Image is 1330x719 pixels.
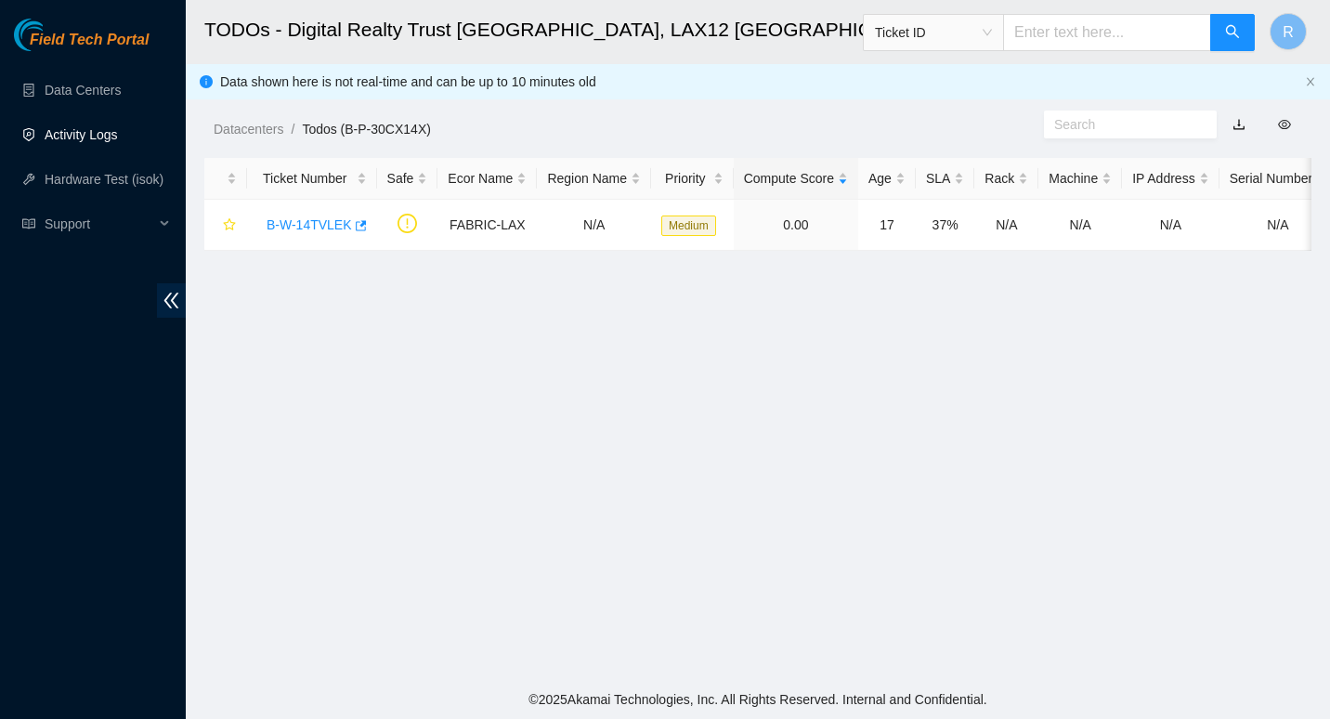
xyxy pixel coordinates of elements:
[1003,14,1211,51] input: Enter text here...
[214,122,283,137] a: Datacenters
[45,172,163,187] a: Hardware Test (isok)
[45,83,121,98] a: Data Centers
[398,214,417,233] span: exclamation-circle
[45,205,154,242] span: Support
[1122,200,1219,251] td: N/A
[267,217,352,232] a: B-W-14TVLEK
[291,122,294,137] span: /
[661,216,716,236] span: Medium
[1038,200,1122,251] td: N/A
[858,200,916,251] td: 17
[875,19,992,46] span: Ticket ID
[437,200,537,251] td: FABRIC-LAX
[1219,110,1259,139] button: download
[734,200,858,251] td: 0.00
[1305,76,1316,87] span: close
[45,127,118,142] a: Activity Logs
[14,33,149,58] a: Akamai TechnologiesField Tech Portal
[22,217,35,230] span: read
[1225,24,1240,42] span: search
[1278,118,1291,131] span: eye
[302,122,431,137] a: Todos (B-P-30CX14X)
[215,210,237,240] button: star
[974,200,1038,251] td: N/A
[1232,117,1245,132] a: download
[916,200,974,251] td: 37%
[1054,114,1192,135] input: Search
[537,200,651,251] td: N/A
[157,283,186,318] span: double-left
[223,218,236,233] span: star
[1283,20,1294,44] span: R
[186,680,1330,719] footer: © 2025 Akamai Technologies, Inc. All Rights Reserved. Internal and Confidential.
[30,32,149,49] span: Field Tech Portal
[1270,13,1307,50] button: R
[1210,14,1255,51] button: search
[1305,76,1316,88] button: close
[14,19,94,51] img: Akamai Technologies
